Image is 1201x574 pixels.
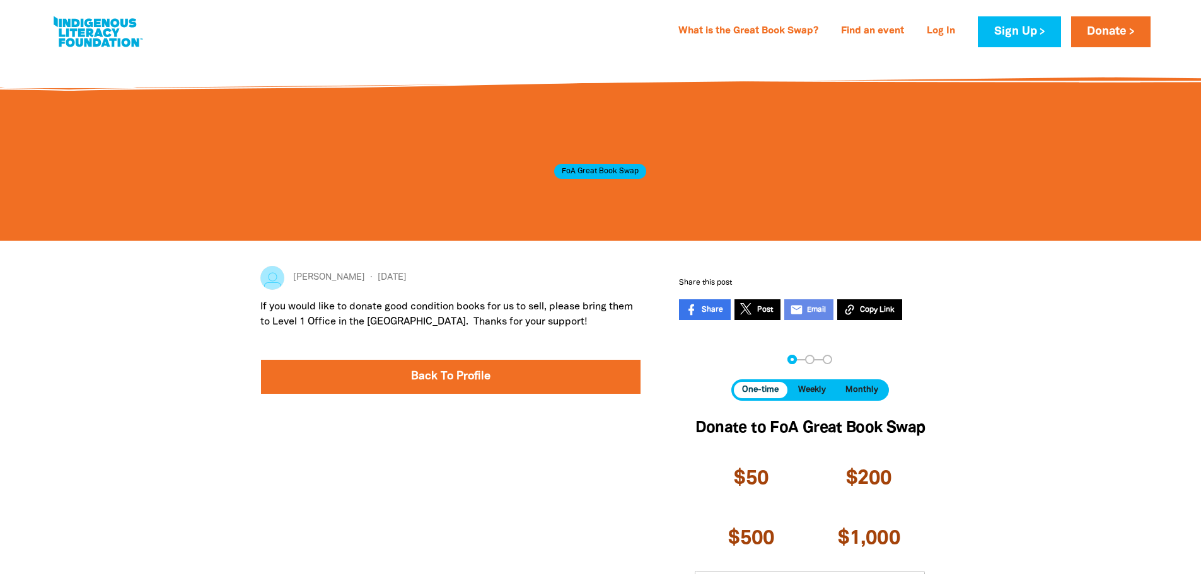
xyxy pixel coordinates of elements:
[978,16,1060,47] a: Sign Up
[695,416,925,441] h2: Donate to FoA Great Book Swap
[728,529,774,548] span: $500
[695,511,808,566] button: $500
[679,299,731,320] a: Share
[731,379,889,400] div: Donation frequency
[807,304,826,316] span: Email
[845,386,878,394] span: Monthly
[679,279,732,286] span: Share this post
[695,451,808,506] button: $50
[790,303,803,316] i: email
[823,355,832,364] button: Navigate to step 3 of 3 to enter your payment details
[833,21,912,42] a: Find an event
[838,529,900,548] span: $1,000
[757,304,773,316] span: Post
[798,386,826,394] span: Weekly
[260,299,642,330] p: If you would like to donate good condition books for us to sell, please bring them to Level 1 Off...
[671,21,826,42] a: What is the Great Book Swap?
[734,382,787,398] button: One-time
[813,511,925,566] button: $1,000
[790,382,835,398] button: Weekly
[860,304,895,316] span: Copy Link
[554,164,646,179] span: FoA Great Book Swap
[784,299,833,320] a: emailEmail
[365,271,407,285] span: [DATE]
[742,386,779,394] span: One-time
[702,304,723,316] span: Share
[846,469,892,488] span: $200
[813,451,925,506] button: $200
[919,21,963,42] a: Log In
[787,355,797,364] button: Navigate to step 1 of 3 to enter your donation amount
[734,469,769,488] span: $50
[1071,16,1151,47] a: Donate
[261,360,641,394] a: Back To Profile
[734,299,780,320] a: Post
[837,299,902,320] button: Copy Link
[837,382,886,398] button: Monthly
[805,355,815,364] button: Navigate to step 2 of 3 to enter your details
